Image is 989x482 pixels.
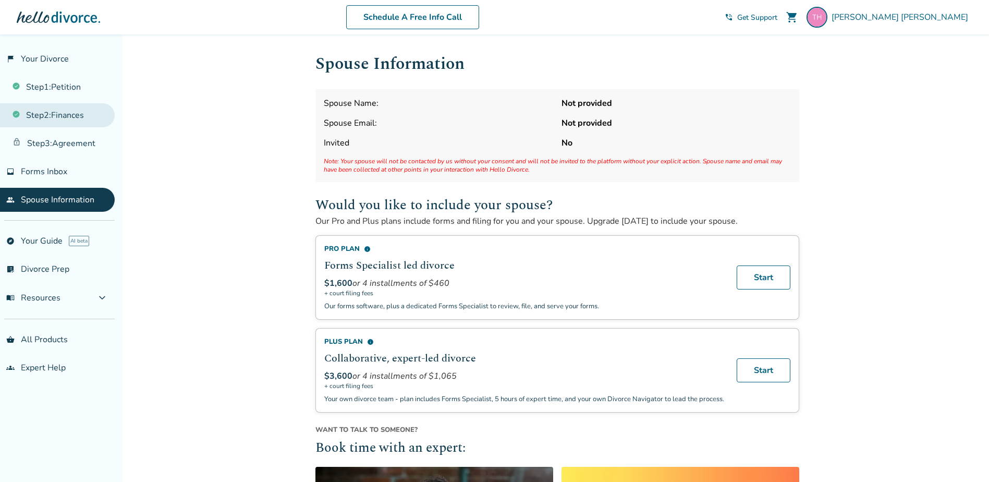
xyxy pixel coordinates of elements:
[324,258,724,273] h2: Forms Specialist led divorce
[324,137,553,149] span: Invited
[6,265,15,273] span: list_alt_check
[324,394,724,404] p: Your own divorce team - plan includes Forms Specialist, 5 hours of expert time, and your own Divo...
[324,244,724,254] div: Pro Plan
[6,335,15,344] span: shopping_basket
[367,339,374,345] span: info
[324,370,724,382] div: or 4 installments of $1,065
[6,167,15,176] span: inbox
[737,13,777,22] span: Get Support
[725,13,777,22] a: phone_in_talkGet Support
[315,439,799,459] h2: Book time with an expert:
[725,13,733,21] span: phone_in_talk
[324,278,724,289] div: or 4 installments of $460
[315,425,799,435] span: Want to talk to someone?
[786,11,798,23] span: shopping_cart
[6,55,15,63] span: flag_2
[324,351,724,366] h2: Collaborative, expert-led divorce
[96,292,108,304] span: expand_more
[364,246,371,252] span: info
[324,117,553,129] span: Spouse Email:
[807,7,827,28] img: resarollins45@gmail.com
[737,358,790,382] a: Start
[6,364,15,372] span: groups
[937,432,989,482] iframe: Chat Widget
[324,337,724,346] div: Plus Plan
[324,370,352,382] span: $3,600
[324,157,791,174] span: Note: Your spouse will not be contacted by us without your consent and will not be invited to the...
[832,11,972,23] span: [PERSON_NAME] [PERSON_NAME]
[324,382,724,390] span: + court filing fees
[324,289,724,297] span: + court filing fees
[324,302,724,311] p: Our forms software, plus a dedicated Forms Specialist to review, file, and serve your forms.
[324,278,352,289] span: $1,600
[315,215,799,227] p: Our Pro and Plus plans include forms and filing for you and your spouse. Upgrade [DATE] to includ...
[737,266,790,290] a: Start
[69,236,89,246] span: AI beta
[346,5,479,29] a: Schedule A Free Info Call
[561,98,791,109] strong: Not provided
[315,51,799,77] h1: Spouse Information
[6,294,15,302] span: menu_book
[324,98,553,109] span: Spouse Name:
[6,237,15,245] span: explore
[6,196,15,204] span: people
[561,117,791,129] strong: Not provided
[561,137,791,149] strong: No
[6,292,60,304] span: Resources
[315,195,799,215] h2: Would you like to include your spouse?
[21,166,67,177] span: Forms Inbox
